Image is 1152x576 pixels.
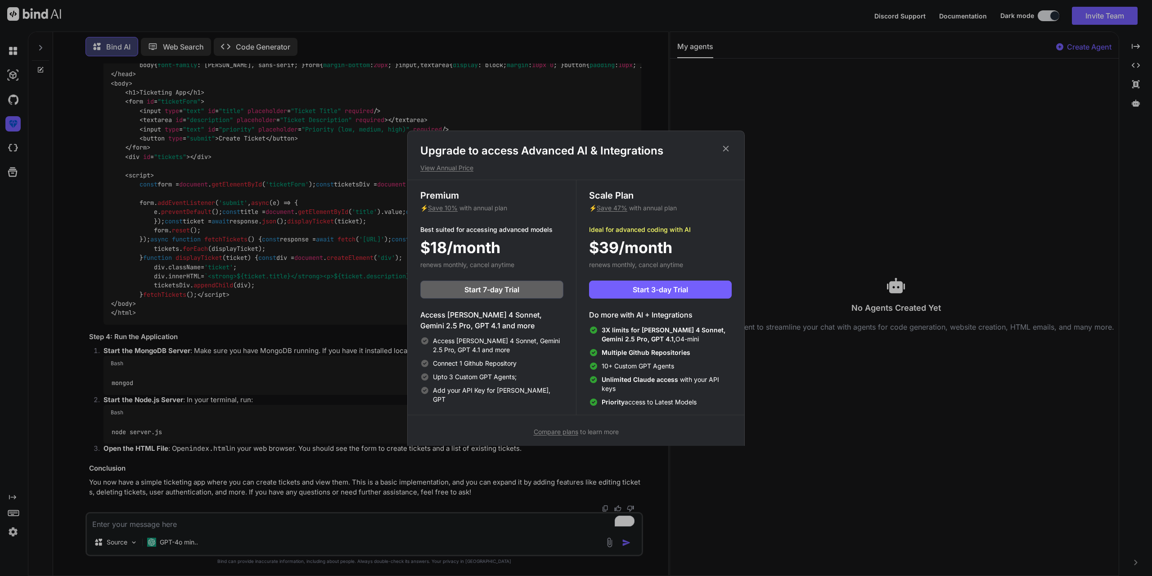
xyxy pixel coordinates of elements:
span: 10+ Custom GPT Agents [602,362,674,371]
p: View Annual Price [420,163,732,172]
span: access to Latest Models [602,398,697,407]
h4: Do more with AI + Integrations [589,309,732,320]
span: with your API keys [602,375,732,393]
span: Start 7-day Trial [464,284,519,295]
span: Save 10% [428,204,458,212]
span: Start 3-day Trial [633,284,688,295]
span: Unlimited Claude access [602,376,680,383]
span: Connect 1 Github Repository [433,359,517,368]
span: Add your API Key for [PERSON_NAME], GPT [433,386,563,404]
button: Start 3-day Trial [589,281,732,299]
span: $18/month [420,236,500,259]
h1: Upgrade to access Advanced AI & Integrations [420,144,732,158]
span: Save 47% [597,204,627,212]
p: ⚡ with annual plan [589,204,732,213]
span: renews monthly, cancel anytime [589,261,683,268]
button: Start 7-day Trial [420,281,563,299]
span: Upto 3 Custom GPT Agents; [433,372,517,381]
span: Priority [602,398,625,406]
span: $39/month [589,236,672,259]
span: 3X limits for [PERSON_NAME] 4 Sonnet, Gemini 2.5 Pro, GPT 4.1, [602,326,725,343]
h3: Premium [420,189,563,202]
span: renews monthly, cancel anytime [420,261,514,268]
p: ⚡ with annual plan [420,204,563,213]
h3: Scale Plan [589,189,732,202]
span: O4-mini [602,326,732,344]
h4: Access [PERSON_NAME] 4 Sonnet, Gemini 2.5 Pro, GPT 4.1 and more [420,309,563,331]
span: to learn more [534,428,619,435]
span: Compare plans [534,428,578,435]
p: Ideal for advanced coding with AI [589,225,732,234]
span: Multiple Github Repositories [602,349,690,356]
p: Best suited for accessing advanced models [420,225,563,234]
span: Access [PERSON_NAME] 4 Sonnet, Gemini 2.5 Pro, GPT 4.1 and more [433,336,563,354]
